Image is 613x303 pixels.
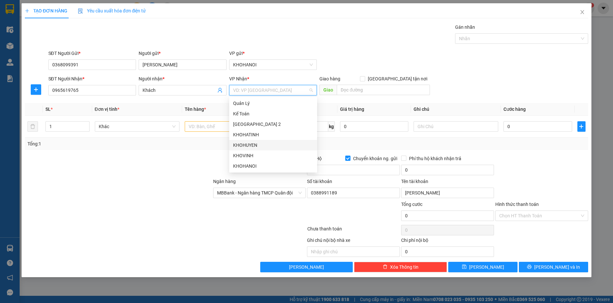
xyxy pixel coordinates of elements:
[401,202,422,207] span: Tổng cước
[527,264,532,270] span: printer
[185,121,269,132] input: VD: Bàn, Ghế
[217,88,223,93] span: user-add
[27,121,38,132] button: delete
[229,150,317,161] div: KHOVINH
[577,121,586,132] button: plus
[365,75,430,82] span: [GEOGRAPHIC_DATA] tận nơi
[8,8,41,41] img: logo.jpg
[233,162,313,170] div: KHOHANOI
[233,100,313,107] div: Quản Lý
[233,142,313,149] div: KHOHUYEN
[340,121,408,132] input: 0
[48,50,136,57] div: SĐT Người Gửi
[60,8,124,16] b: Hưng Toàn Phát
[25,8,67,13] span: TẠO ĐƠN HÀNG
[233,110,313,117] div: Kế Toán
[229,109,317,119] div: Kế Toán
[31,87,41,92] span: plus
[383,264,387,270] span: delete
[233,60,313,70] span: KHOHANOI
[99,122,176,131] span: Khác
[390,263,418,271] span: Xóa Thông tin
[401,179,428,184] label: Tên tài khoản
[229,119,317,129] div: Hà Nội 2
[307,246,400,257] input: Nhập ghi chú
[462,264,467,270] span: save
[340,107,364,112] span: Giá trị hàng
[573,3,591,22] button: Close
[307,188,400,198] input: Số tài khoản
[495,202,539,207] label: Hình thức thanh toán
[354,262,447,272] button: deleteXóa Thông tin
[25,8,29,13] span: plus
[45,107,51,112] span: SL
[229,129,317,140] div: KHOHATINH
[27,140,237,147] div: Tổng: 1
[406,155,464,162] span: Phí thu hộ khách nhận trả
[307,225,401,237] div: Chưa thanh toán
[469,263,504,271] span: [PERSON_NAME]
[289,263,324,271] span: [PERSON_NAME]
[519,262,588,272] button: printer[PERSON_NAME] và In
[213,179,236,184] label: Ngân hàng
[217,188,302,198] span: MBBank - Ngân hàng TMCP Quân đội
[229,76,247,81] span: VP Nhận
[78,8,146,13] span: Yêu cầu xuất hóa đơn điện tử
[233,121,313,128] div: [GEOGRAPHIC_DATA] 2
[328,121,335,132] span: kg
[48,75,136,82] div: SĐT Người Nhận
[578,124,586,129] span: plus
[307,179,332,184] label: Số tài khoản
[229,98,317,109] div: Quản Lý
[534,263,580,271] span: [PERSON_NAME] và In
[229,140,317,150] div: KHOHUYEN
[503,107,526,112] span: Cước hàng
[139,50,227,57] div: Người gửi
[233,152,313,159] div: KHOVINH
[414,121,498,132] input: Ghi Chú
[229,161,317,171] div: KHOHANOI
[229,50,317,57] div: VP gửi
[455,25,475,30] label: Gán nhãn
[319,76,340,81] span: Giao hàng
[78,8,83,14] img: icon
[233,131,313,138] div: KHOHATINH
[31,84,41,95] button: plus
[580,9,585,15] span: close
[337,85,430,95] input: Dọc đường
[260,262,353,272] button: [PERSON_NAME]
[307,237,400,246] div: Ghi chú nội bộ nhà xe
[401,188,494,198] input: Tên tài khoản
[319,85,337,95] span: Giao
[62,42,122,50] b: Gửi khách hàng
[36,16,148,32] li: 115 Hà Huy Tập, thị trấn [GEOGRAPHIC_DATA], [GEOGRAPHIC_DATA]
[185,107,206,112] span: Tên hàng
[401,237,494,246] div: Chi phí nội bộ
[36,32,148,41] li: Hotline: 0932685789
[448,262,518,272] button: save[PERSON_NAME]
[139,75,227,82] div: Người nhận
[95,107,119,112] span: Đơn vị tính
[350,155,400,162] span: Chuyển khoản ng. gửi
[411,103,501,116] th: Ghi chú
